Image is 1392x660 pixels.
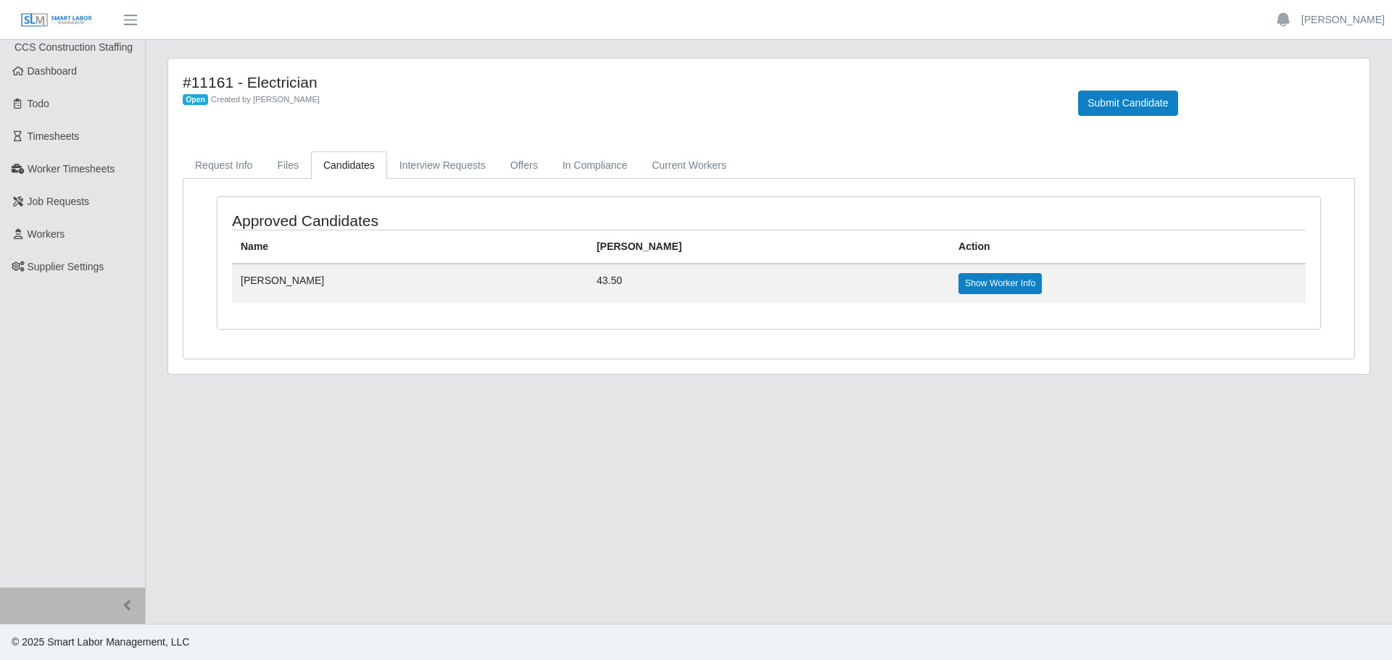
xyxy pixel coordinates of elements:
[28,65,78,77] span: Dashboard
[232,264,588,302] td: [PERSON_NAME]
[950,230,1306,264] th: Action
[28,196,90,207] span: Job Requests
[28,163,115,175] span: Worker Timesheets
[20,12,93,28] img: SLM Logo
[183,73,1056,91] h4: #11161 - Electrician
[265,151,311,180] a: Files
[183,94,208,106] span: Open
[958,273,1042,293] a: Show Worker Info
[1301,12,1385,28] a: [PERSON_NAME]
[28,98,49,109] span: Todo
[498,151,550,180] a: Offers
[183,151,265,180] a: Request Info
[14,41,133,53] span: CCS Construction Staffing
[588,264,950,302] td: 43.50
[1078,91,1177,116] button: Submit Candidate
[550,151,640,180] a: In Compliance
[28,228,65,240] span: Workers
[639,151,738,180] a: Current Workers
[28,261,104,272] span: Supplier Settings
[211,95,320,104] span: Created by [PERSON_NAME]
[232,212,667,230] h4: Approved Candidates
[12,636,189,648] span: © 2025 Smart Labor Management, LLC
[311,151,387,180] a: Candidates
[232,230,588,264] th: Name
[28,130,80,142] span: Timesheets
[387,151,498,180] a: Interview Requests
[588,230,950,264] th: [PERSON_NAME]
